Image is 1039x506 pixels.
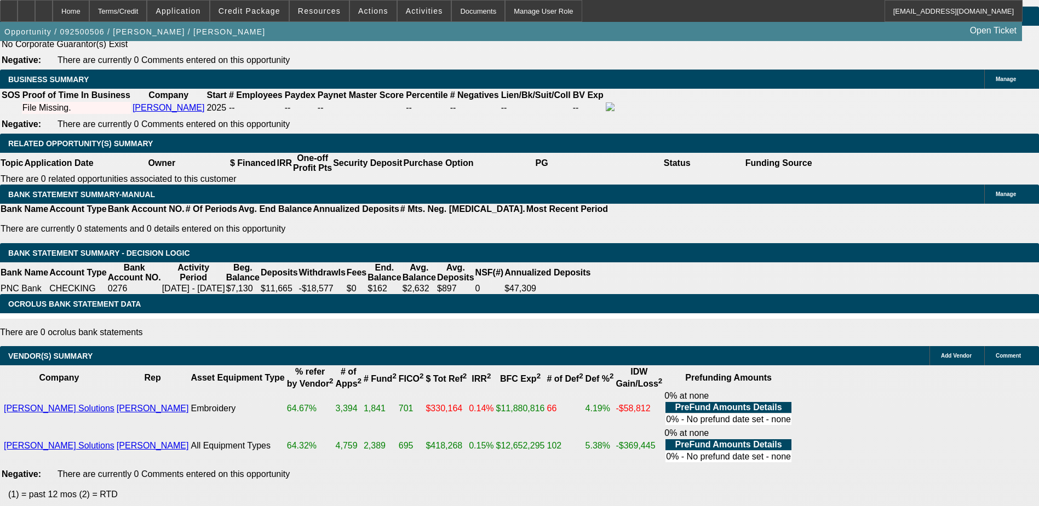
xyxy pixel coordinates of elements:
td: $330,164 [425,390,467,427]
th: Avg. Balance [402,262,437,283]
p: (1) = past 12 mos (2) = RTD [8,490,1039,499]
td: 0% - No prefund date set - none [665,451,791,462]
button: Resources [290,1,349,21]
th: Annualized Deposits [504,262,591,283]
td: -- [284,102,316,114]
span: BANK STATEMENT SUMMARY-MANUAL [8,190,155,199]
td: -$369,445 [615,428,663,464]
b: FICO [399,374,424,383]
button: Actions [350,1,397,21]
button: Activities [398,1,451,21]
th: NSF(#) [475,262,504,283]
b: Asset Equipment Type [191,373,284,382]
span: -- [229,103,235,112]
span: Activities [406,7,443,15]
b: BFC Exp [500,374,541,383]
th: Avg. Deposits [437,262,475,283]
td: 695 [398,428,424,464]
td: 2,389 [363,428,397,464]
b: IDW Gain/Loss [616,367,662,388]
th: Annualized Deposits [312,204,399,215]
p: There are currently 0 statements and 0 details entered on this opportunity [1,224,608,234]
span: RELATED OPPORTUNITY(S) SUMMARY [8,139,153,148]
th: PG [474,153,609,174]
td: $162 [367,283,401,294]
td: 0% - No prefund date set - none [665,414,791,425]
b: Paynet Master Score [318,90,404,100]
td: 64.32% [286,428,334,464]
th: Account Type [49,204,107,215]
span: There are currently 0 Comments entered on this opportunity [58,55,290,65]
b: Negative: [2,469,41,479]
sup: 2 [537,372,541,380]
th: Fees [346,262,367,283]
td: All Equipment Types [190,428,285,464]
b: $ Tot Ref [426,374,467,383]
td: -- [572,102,604,114]
b: Lien/Bk/Suit/Coll [501,90,571,100]
td: 5.38% [585,428,615,464]
td: $11,880,816 [496,390,546,427]
th: # Of Periods [185,204,238,215]
span: There are currently 0 Comments entered on this opportunity [58,469,290,479]
td: $11,665 [260,283,299,294]
th: One-off Profit Pts [292,153,332,174]
th: SOS [1,90,21,101]
th: End. Balance [367,262,401,283]
span: Add Vendor [941,353,972,359]
div: 0% at none [664,428,793,463]
div: -- [450,103,499,113]
sup: 2 [579,372,583,380]
th: Security Deposit [332,153,403,174]
th: Proof of Time In Business [22,90,131,101]
td: 701 [398,390,424,427]
th: Withdrawls [299,262,346,283]
span: Resources [298,7,341,15]
b: Rep [145,373,161,382]
a: [PERSON_NAME] [117,441,189,450]
th: # Mts. Neg. [MEDICAL_DATA]. [400,204,526,215]
sup: 2 [420,372,423,380]
td: 0276 [107,283,162,294]
td: 2025 [206,102,227,114]
b: PreFund Amounts Details [675,440,782,449]
a: [PERSON_NAME] Solutions [4,404,114,413]
b: Company [148,90,188,100]
td: 0.15% [468,428,494,464]
td: 4,759 [335,428,362,464]
td: No Corporate Guarantor(s) Exist [1,39,600,50]
td: $0 [346,283,367,294]
td: $7,130 [226,283,260,294]
th: Deposits [260,262,299,283]
b: IRR [472,374,491,383]
th: Account Type [49,262,107,283]
td: $12,652,295 [496,428,546,464]
span: Application [156,7,200,15]
span: Opportunity / 092500506 / [PERSON_NAME] / [PERSON_NAME] [4,27,265,36]
th: Owner [94,153,229,174]
td: 0.14% [468,390,494,427]
td: -- [501,102,571,114]
sup: 2 [610,372,613,380]
td: -$18,577 [299,283,346,294]
b: Def % [585,374,614,383]
th: Bank Account NO. [107,262,162,283]
th: Application Date [24,153,94,174]
span: Manage [996,191,1016,197]
th: Activity Period [162,262,226,283]
th: Beg. Balance [226,262,260,283]
b: Prefunding Amounts [685,373,772,382]
div: 0% at none [664,391,793,426]
td: 4.19% [585,390,615,427]
span: Manage [996,76,1016,82]
div: File Missing. [22,103,130,113]
th: Avg. End Balance [238,204,313,215]
b: Negative: [2,119,41,129]
td: 64.67% [286,390,334,427]
span: Credit Package [219,7,280,15]
td: Embroidery [190,390,285,427]
span: Bank Statement Summary - Decision Logic [8,249,190,257]
b: PreFund Amounts Details [675,403,782,412]
img: facebook-icon.png [606,102,615,111]
div: -- [406,103,447,113]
